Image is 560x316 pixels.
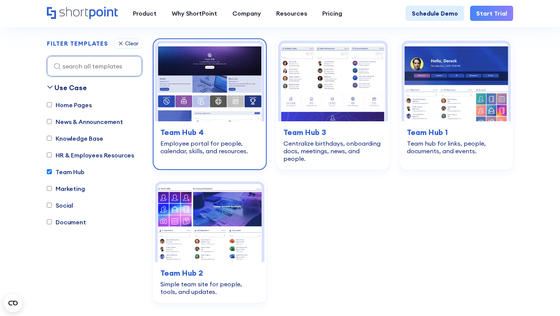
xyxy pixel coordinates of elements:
[269,6,315,21] a: Resources
[47,186,52,191] input: Marketing
[281,43,385,121] img: Team Hub 3 – SharePoint Team Site Template: Centralize birthdays, onboarding docs, meetings, news...
[283,140,382,162] div: Centralize birthdays, onboarding docs, meetings, news, and people.
[404,43,508,121] img: Team Hub 1 – SharePoint Online Modern Team Site Template: Team hub for links, people, documents, ...
[47,151,134,160] label: HR & Employees Resources
[315,6,350,21] a: Pricing
[160,280,259,295] div: Simple team site for people, tools, and updates.
[47,169,52,174] input: Team Hub
[522,279,560,316] iframe: Chat Widget
[133,9,157,18] div: Product
[232,9,261,18] div: Company
[158,43,262,121] img: Team Hub 4 – SharePoint Employee Portal Template: Employee portal for people, calendar, skills, a...
[407,127,506,138] h3: Team Hub 1
[47,102,52,107] input: Home Pages
[160,140,259,155] div: Employee portal for people, calendar, skills, and resources.
[47,117,123,126] label: News & Announcement
[47,201,73,210] label: Social
[47,218,86,227] label: Document
[276,38,390,170] a: Team Hub 3 – SharePoint Team Site Template: Centralize birthdays, onboarding docs, meetings, news...
[470,6,513,21] a: Start Trial
[160,127,259,138] h3: Team Hub 4
[164,6,225,21] a: Why ShortPoint
[172,9,217,18] div: Why ShortPoint
[54,83,87,93] div: Use Case
[47,7,118,20] a: Home
[47,100,91,110] label: Home Pages
[47,203,52,208] input: Social
[47,56,142,76] input: search all templates
[47,152,52,157] input: HR & Employees Resources
[125,41,139,46] div: Clear
[47,40,108,46] div: FILTER TEMPLATES
[225,6,269,21] a: Company
[153,38,267,170] a: Team Hub 4 – SharePoint Employee Portal Template: Employee portal for people, calendar, skills, a...
[125,6,164,21] a: Product
[407,140,506,155] div: Team hub for links, people, documents, and events.
[47,119,52,124] input: News & Announcement
[158,184,262,262] img: Team Hub 2 – SharePoint Template Team Site: Simple team site for people, tools, and updates.
[47,219,52,224] input: Document
[406,6,464,21] a: Schedule Demo
[322,9,342,18] div: Pricing
[399,38,513,170] a: Team Hub 1 – SharePoint Online Modern Team Site Template: Team hub for links, people, documents, ...
[276,9,307,18] div: Resources
[4,294,22,312] button: Open CMP widget
[283,127,382,138] h3: Team Hub 3
[47,167,85,176] label: Team Hub
[47,184,85,193] label: Marketing
[160,267,259,279] h3: Team Hub 2
[47,134,103,143] label: Knowledge Base
[153,179,267,303] a: Team Hub 2 – SharePoint Template Team Site: Simple team site for people, tools, and updates.Team ...
[47,136,52,141] input: Knowledge Base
